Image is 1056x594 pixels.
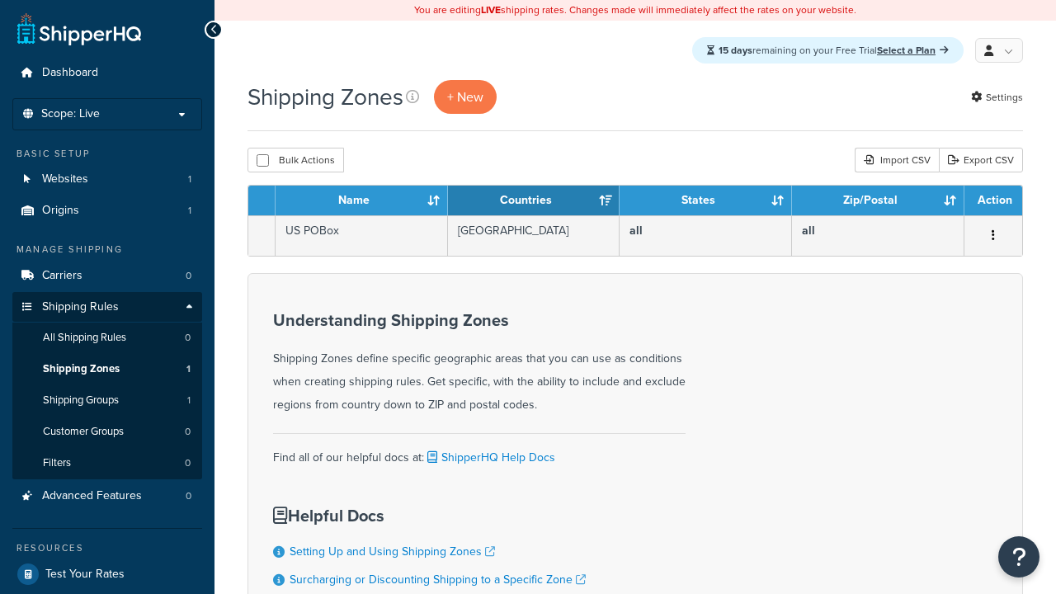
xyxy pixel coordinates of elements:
span: Carriers [42,269,82,283]
span: Filters [43,456,71,470]
a: Carriers 0 [12,261,202,291]
a: ShipperHQ Home [17,12,141,45]
span: 0 [185,456,191,470]
th: Countries: activate to sort column ascending [448,186,620,215]
a: Customer Groups 0 [12,417,202,447]
td: [GEOGRAPHIC_DATA] [448,215,620,256]
div: Find all of our helpful docs at: [273,433,686,469]
a: Dashboard [12,58,202,88]
b: LIVE [481,2,501,17]
div: remaining on your Free Trial [692,37,964,64]
li: Customer Groups [12,417,202,447]
h3: Helpful Docs [273,507,586,525]
span: + New [447,87,483,106]
th: States: activate to sort column ascending [620,186,792,215]
span: Websites [42,172,88,186]
span: Shipping Rules [42,300,119,314]
a: Surcharging or Discounting Shipping to a Specific Zone [290,571,586,588]
button: Bulk Actions [247,148,344,172]
a: ShipperHQ Help Docs [424,449,555,466]
a: + New [434,80,497,114]
div: Resources [12,541,202,555]
a: Export CSV [939,148,1023,172]
a: Advanced Features 0 [12,481,202,511]
span: All Shipping Rules [43,331,126,345]
td: US POBox [276,215,448,256]
div: Shipping Zones define specific geographic areas that you can use as conditions when creating ship... [273,311,686,417]
li: Shipping Groups [12,385,202,416]
span: Customer Groups [43,425,124,439]
h3: Understanding Shipping Zones [273,311,686,329]
li: Shipping Zones [12,354,202,384]
a: Origins 1 [12,196,202,226]
span: Shipping Zones [43,362,120,376]
strong: 15 days [719,43,752,58]
li: Shipping Rules [12,292,202,480]
li: Filters [12,448,202,478]
span: 1 [186,362,191,376]
span: 1 [188,204,191,218]
div: Import CSV [855,148,939,172]
a: Test Your Rates [12,559,202,589]
span: Advanced Features [42,489,142,503]
a: Shipping Groups 1 [12,385,202,416]
span: Scope: Live [41,107,100,121]
span: 0 [186,269,191,283]
span: Test Your Rates [45,568,125,582]
th: Name: activate to sort column ascending [276,186,448,215]
th: Action [964,186,1022,215]
a: Settings [971,86,1023,109]
span: 1 [188,172,191,186]
th: Zip/Postal: activate to sort column ascending [792,186,964,215]
button: Open Resource Center [998,536,1039,577]
span: 0 [185,425,191,439]
a: Select a Plan [877,43,949,58]
li: Origins [12,196,202,226]
li: Advanced Features [12,481,202,511]
div: Manage Shipping [12,243,202,257]
span: Dashboard [42,66,98,80]
a: Filters 0 [12,448,202,478]
a: All Shipping Rules 0 [12,323,202,353]
span: 0 [186,489,191,503]
span: Origins [42,204,79,218]
div: Basic Setup [12,147,202,161]
li: Websites [12,164,202,195]
b: all [629,222,643,239]
a: Shipping Zones 1 [12,354,202,384]
h1: Shipping Zones [247,81,403,113]
li: All Shipping Rules [12,323,202,353]
span: 1 [187,394,191,408]
a: Setting Up and Using Shipping Zones [290,543,495,560]
a: Shipping Rules [12,292,202,323]
b: all [802,222,815,239]
span: Shipping Groups [43,394,119,408]
span: 0 [185,331,191,345]
a: Websites 1 [12,164,202,195]
li: Carriers [12,261,202,291]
